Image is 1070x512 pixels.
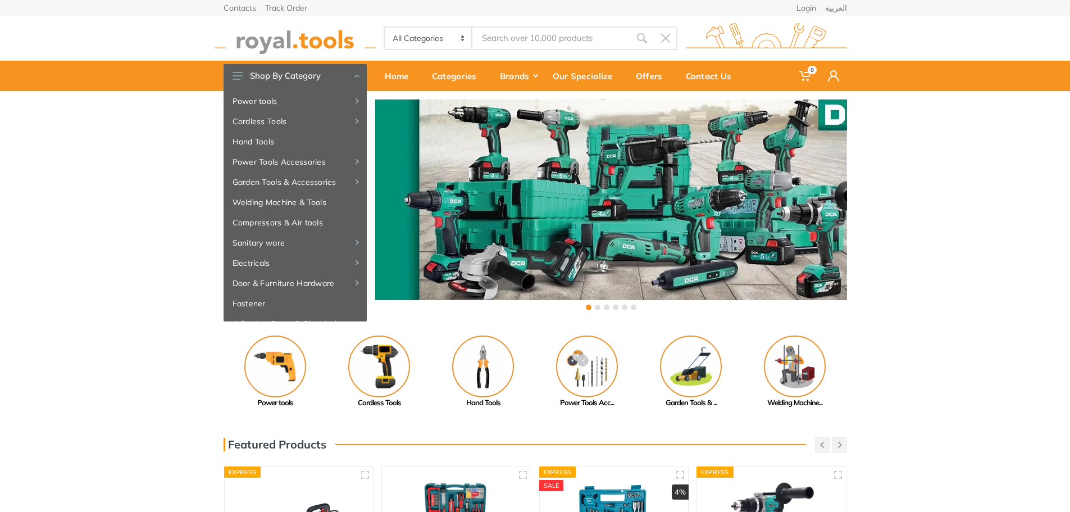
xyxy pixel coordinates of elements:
a: Hand Tools [224,132,367,152]
a: Contact Us [678,61,747,91]
button: Shop By Category [224,64,367,88]
img: royal.tools Logo [686,23,847,54]
a: Track Order [265,4,307,12]
div: 4% [672,484,689,500]
div: SALE [539,480,564,491]
div: Power Tools Acc... [535,397,639,409]
h3: Featured Products [224,438,326,451]
a: Power tools [224,336,327,409]
a: العربية [825,4,847,12]
a: Electricals [224,253,367,273]
a: Door & Furniture Hardware [224,273,367,293]
div: Express [224,466,261,478]
div: Garden Tools & ... [639,397,743,409]
a: Power Tools Acc... [535,336,639,409]
div: Offers [628,64,678,88]
a: Garden Tools & ... [639,336,743,409]
a: Login [796,4,816,12]
img: royal.tools Logo [215,23,376,54]
a: Home [377,61,424,91]
select: Category [385,28,473,49]
div: Hand Tools [431,397,535,409]
a: Offers [628,61,678,91]
a: Power Tools Accessories [224,152,367,172]
a: Welding Machine & Tools [224,192,367,212]
img: Royal - Welding Machine & Tools [764,336,826,397]
div: Home [377,64,424,88]
a: Categories [424,61,492,91]
span: 0 [808,66,817,74]
a: Power tools [224,91,367,111]
a: Fastener [224,293,367,314]
a: Compressors & Air tools [224,212,367,233]
a: Cordless Tools [224,111,367,132]
a: Sanitary ware [224,233,367,253]
div: Cordless Tools [327,397,431,409]
div: Power tools [224,397,327,409]
div: Categories [424,64,492,88]
a: 0 [791,61,820,91]
a: Contacts [224,4,256,12]
img: Royal - Hand Tools [452,336,514,397]
a: Welding Machine... [743,336,847,409]
a: Garden Tools & Accessories [224,172,367,192]
img: Royal - Power Tools Accessories [556,336,618,397]
img: Royal - Cordless Tools [348,336,410,397]
div: Contact Us [678,64,747,88]
a: Our Specialize [545,61,628,91]
div: Brands [492,64,545,88]
input: Site search [472,26,630,50]
div: Express [696,466,734,478]
a: Cordless Tools [327,336,431,409]
img: Royal - Garden Tools & Accessories [660,336,722,397]
a: Adhesive, Spray & Chemical [224,314,367,334]
div: Our Specialize [545,64,628,88]
div: Welding Machine... [743,397,847,409]
a: Hand Tools [431,336,535,409]
div: Express [539,466,576,478]
img: Royal - Power tools [244,336,306,397]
